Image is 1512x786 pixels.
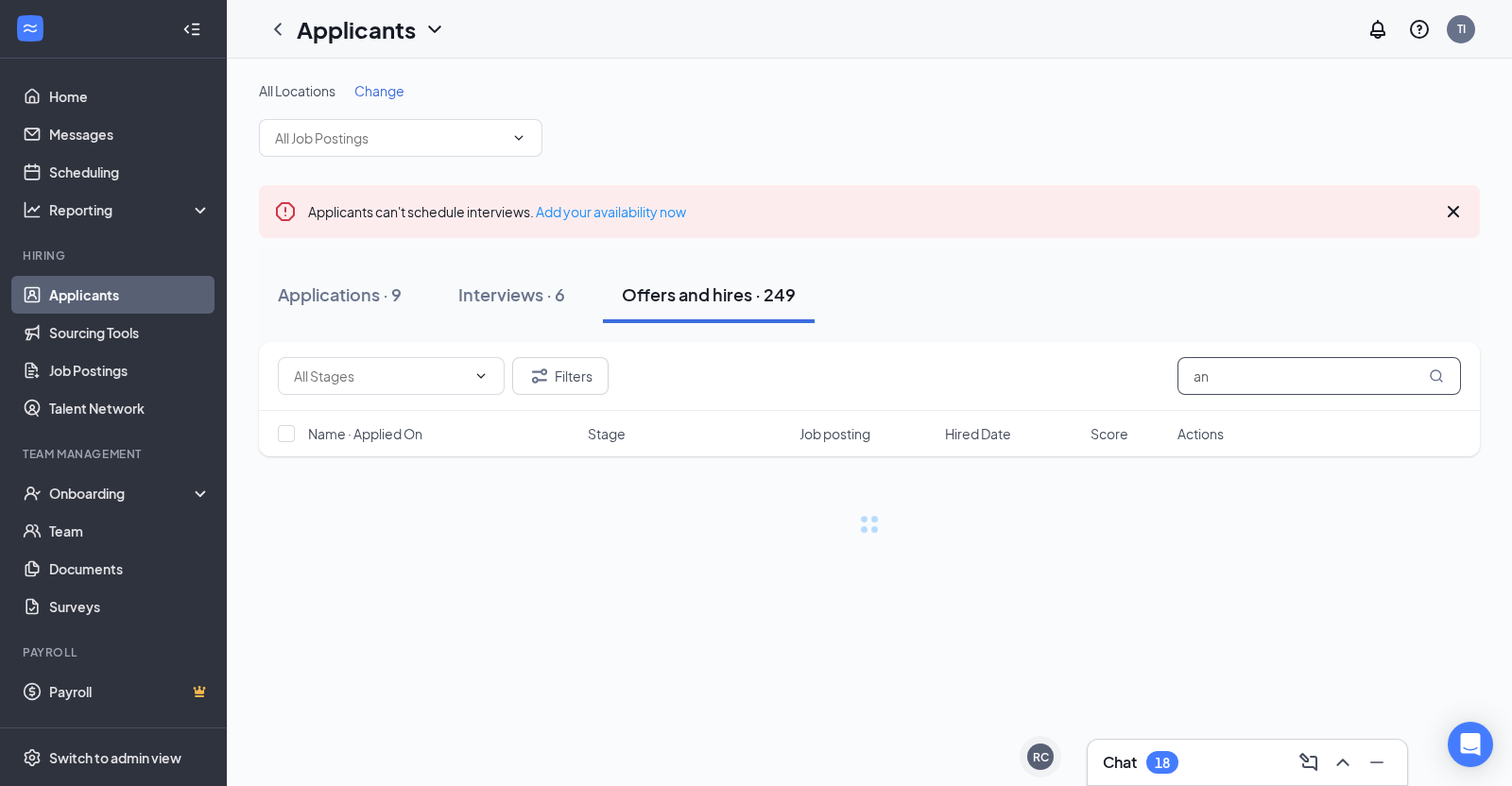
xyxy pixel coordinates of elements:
button: Filter Filters [512,357,609,395]
div: Switch to admin view [49,748,181,767]
svg: Notifications [1366,18,1389,41]
svg: Analysis [23,200,42,219]
svg: Settings [23,748,42,767]
svg: ChevronLeft [266,18,289,41]
svg: ChevronUp [1332,751,1354,774]
h3: Chat [1103,752,1137,773]
input: All Stages [294,366,466,386]
svg: ChevronDown [473,368,489,384]
input: Search in offers and hires [1177,357,1461,395]
svg: Minimize [1366,751,1388,774]
div: Payroll [23,644,207,660]
svg: Cross [1442,200,1465,223]
button: Minimize [1362,747,1392,777]
svg: WorkstreamLogo [21,19,40,38]
a: Documents [49,550,211,588]
div: Open Intercom Messenger [1448,722,1493,767]
svg: UserCheck [23,484,42,503]
svg: Collapse [182,20,201,39]
a: Sourcing Tools [49,314,211,351]
button: ChevronUp [1328,747,1358,777]
svg: QuestionInfo [1408,18,1431,41]
span: Name · Applied On [308,424,422,443]
a: Add your availability now [536,203,686,220]
svg: ComposeMessage [1297,751,1320,774]
button: ComposeMessage [1294,747,1324,777]
span: Stage [588,424,626,443]
div: Onboarding [49,484,195,503]
a: Home [49,77,211,115]
div: TI [1457,21,1466,37]
a: Talent Network [49,389,211,427]
div: Hiring [23,248,207,264]
div: Interviews · 6 [458,282,565,306]
input: All Job Postings [275,128,504,148]
h1: Applicants [297,13,416,45]
svg: Filter [528,365,551,387]
a: Scheduling [49,153,211,191]
a: Job Postings [49,351,211,389]
svg: MagnifyingGlass [1429,368,1444,384]
div: RC [1033,749,1049,765]
span: Actions [1177,424,1224,443]
svg: Error [274,200,297,223]
span: Job posting [799,424,870,443]
a: Surveys [49,588,211,625]
a: Messages [49,115,211,153]
a: Applicants [49,276,211,314]
a: Team [49,512,211,550]
div: 18 [1155,755,1170,771]
svg: ChevronDown [423,18,446,41]
div: Applications · 9 [278,282,402,306]
span: All Locations [259,82,335,99]
svg: ChevronDown [511,130,526,145]
div: Team Management [23,446,207,462]
div: Reporting [49,200,212,219]
span: Change [354,82,404,99]
span: Applicants can't schedule interviews. [308,203,686,220]
a: PayrollCrown [49,673,211,710]
span: Hired Date [945,424,1011,443]
div: Offers and hires · 249 [622,282,796,306]
span: Score [1091,424,1128,443]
